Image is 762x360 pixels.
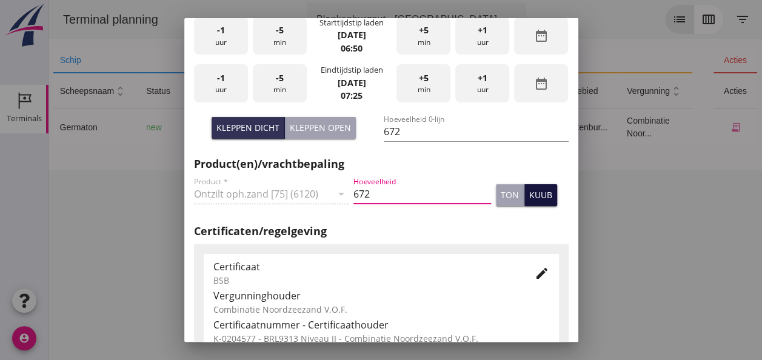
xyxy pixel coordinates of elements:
td: new [88,109,132,145]
i: unfold_more [621,85,634,98]
span: vak/bunker/silo [417,86,490,96]
div: Combinatie Noordzeezand V.O.F. [213,303,549,316]
div: Blankenburgput - [GEOGRAPHIC_DATA] [268,12,449,27]
div: min [396,64,450,102]
div: Starttijdstip laden [319,17,384,28]
button: Kleppen open [285,117,356,139]
i: list [624,12,638,27]
td: Ontzilt oph.zan... [346,109,407,145]
i: directions_boat [172,123,180,132]
div: BSB [213,274,515,287]
th: status [88,73,132,109]
span: +1 [478,72,487,85]
span: scheepsnaam [12,86,79,96]
button: kuub [524,184,557,206]
th: acties [665,73,709,109]
div: min [253,64,307,102]
td: Blankenbur... [500,109,569,145]
div: Eindtijdstip laden [320,64,383,76]
th: bestemming [132,73,198,109]
span: product [356,86,398,96]
div: uur [194,64,248,102]
td: 18 [407,109,500,145]
td: 672 [219,109,286,145]
span: +1 [478,24,487,37]
div: uur [194,17,248,55]
strong: [DATE] [337,29,366,41]
i: unfold_more [477,85,490,98]
div: uur [455,64,509,102]
strong: 07:25 [341,90,363,101]
h2: Certificaten/regelgeving [194,223,569,239]
i: arrow_drop_down [456,12,470,27]
div: Vergunninghouder [213,288,549,303]
small: m3 [244,124,253,132]
th: hoeveelheid [219,73,286,109]
div: uur [455,17,509,55]
div: Kleppen dicht [216,121,279,134]
span: -5 [276,72,284,85]
div: min [253,17,307,55]
input: Hoeveelheid [353,184,491,204]
i: receipt_long [681,122,692,133]
th: acties [665,48,709,73]
i: unfold_more [385,85,398,98]
td: Combinatie Noor... [569,109,644,145]
th: cumulatief [286,73,346,109]
strong: 06:50 [341,42,363,54]
div: Terminal planning [5,11,119,28]
div: kuub [529,188,552,201]
i: unfold_more [65,85,78,98]
th: wingebied [500,73,569,109]
i: date_range [534,28,549,43]
i: filter_list [687,12,701,27]
div: Kleppen open [290,121,351,134]
i: date_range [534,76,549,91]
div: Certificaat [213,259,515,274]
span: -1 [217,72,225,85]
div: Certificaatnummer - Certificaathouder [213,318,549,332]
div: min [396,17,450,55]
th: schip [2,48,198,73]
input: Hoeveelheid 0-lijn [384,122,569,141]
div: ton [501,188,519,201]
span: -1 [217,24,225,37]
i: calendar_view_week [653,12,667,27]
i: edit [535,266,549,281]
div: K-0204577 - BRL9313 Niveau II - Combinatie Noordzeezand V.O.F. [213,332,549,345]
div: Germaton [12,121,79,134]
th: product [219,48,643,73]
div: Gouda [141,121,189,134]
span: +5 [419,24,429,37]
button: Kleppen dicht [212,117,285,139]
span: -5 [276,24,284,37]
span: +5 [419,72,429,85]
button: ton [496,184,524,206]
strong: [DATE] [337,77,366,88]
span: vergunning [578,86,634,96]
h2: Product(en)/vrachtbepaling [194,156,569,172]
